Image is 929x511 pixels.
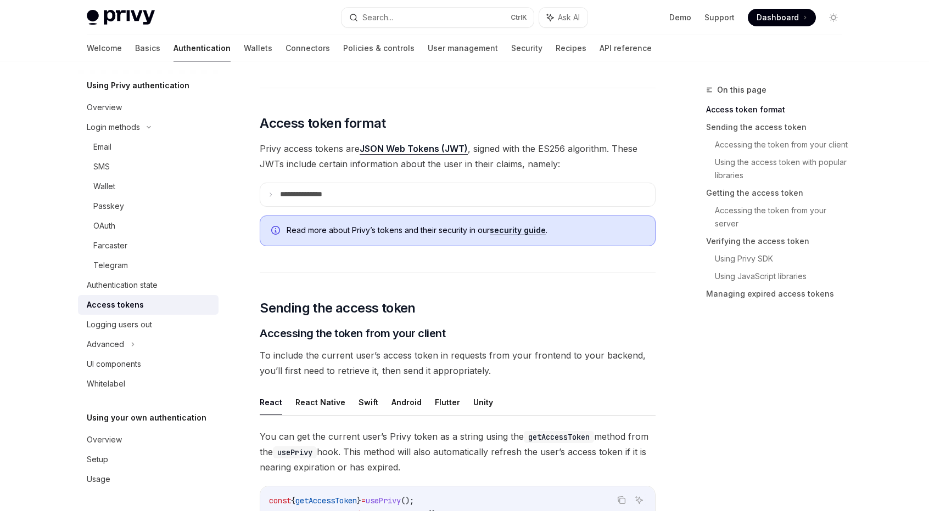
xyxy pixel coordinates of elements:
a: security guide [490,225,546,235]
a: Farcaster [78,236,219,256]
a: SMS [78,157,219,177]
code: usePrivy [273,446,317,458]
span: On this page [717,83,766,96]
code: getAccessToken [524,431,594,443]
button: Ask AI [539,8,587,27]
a: Overview [78,98,219,117]
span: const [269,496,291,506]
div: Wallet [93,180,115,193]
a: Wallets [244,35,272,61]
a: Managing expired access tokens [706,285,851,303]
span: Sending the access token [260,299,416,317]
a: Dashboard [748,9,816,26]
a: Accessing the token from your client [715,136,851,154]
a: OAuth [78,216,219,236]
a: Usage [78,469,219,489]
div: Email [93,140,111,154]
button: Android [391,389,422,415]
a: Demo [669,12,691,23]
a: Support [704,12,735,23]
a: Whitelabel [78,374,219,394]
div: Login methods [87,121,140,134]
span: You can get the current user’s Privy token as a string using the method from the hook. This metho... [260,429,656,475]
a: Email [78,137,219,157]
a: Access tokens [78,295,219,315]
a: Accessing the token from your server [715,202,851,232]
div: Logging users out [87,318,152,331]
button: Copy the contents from the code block [614,493,629,507]
a: Access token format [706,101,851,118]
span: Access token format [260,115,386,132]
button: Toggle dark mode [825,9,842,26]
a: Using JavaScript libraries [715,268,851,285]
div: Search... [362,11,393,24]
div: UI components [87,357,141,371]
span: { [291,496,295,506]
div: Passkey [93,200,124,213]
span: Read more about Privy’s tokens and their security in our . [287,225,644,236]
div: Advanced [87,338,124,351]
button: Swift [359,389,378,415]
div: Farcaster [93,239,127,252]
div: Whitelabel [87,377,125,390]
a: Using Privy SDK [715,250,851,268]
a: Using the access token with popular libraries [715,154,851,184]
div: SMS [93,160,110,173]
span: Privy access tokens are , signed with the ES256 algorithm. These JWTs include certain information... [260,141,656,172]
a: UI components [78,354,219,374]
a: User management [428,35,498,61]
div: Access tokens [87,298,144,311]
span: Accessing the token from your client [260,326,445,341]
div: Telegram [93,259,128,272]
a: Verifying the access token [706,232,851,250]
span: Dashboard [757,12,799,23]
a: Telegram [78,256,219,275]
span: getAccessToken [295,496,357,506]
a: Security [511,35,542,61]
button: Ask AI [632,493,646,507]
span: } [357,496,361,506]
a: Wallet [78,177,219,196]
a: Policies & controls [343,35,415,61]
div: Usage [87,473,110,486]
a: Getting the access token [706,184,851,202]
svg: Info [271,226,282,237]
span: To include the current user’s access token in requests from your frontend to your backend, you’ll... [260,348,656,378]
button: React Native [295,389,345,415]
a: Setup [78,450,219,469]
a: Recipes [556,35,586,61]
a: Basics [135,35,160,61]
div: Setup [87,453,108,466]
a: API reference [600,35,652,61]
button: Unity [473,389,493,415]
span: (); [401,496,414,506]
a: JSON Web Tokens (JWT) [360,143,468,155]
span: Ask AI [558,12,580,23]
h5: Using Privy authentication [87,79,189,92]
span: usePrivy [366,496,401,506]
div: Authentication state [87,279,158,292]
a: Authentication [174,35,231,61]
a: Logging users out [78,315,219,334]
span: = [361,496,366,506]
h5: Using your own authentication [87,411,206,424]
a: Overview [78,430,219,450]
img: light logo [87,10,155,25]
span: Ctrl K [511,13,527,22]
a: Authentication state [78,275,219,295]
div: OAuth [93,219,115,232]
a: Welcome [87,35,122,61]
div: Overview [87,101,122,114]
button: React [260,389,282,415]
a: Connectors [286,35,330,61]
a: Sending the access token [706,118,851,136]
a: Passkey [78,196,219,216]
button: Flutter [435,389,460,415]
div: Overview [87,433,122,446]
button: Search...CtrlK [342,8,534,27]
